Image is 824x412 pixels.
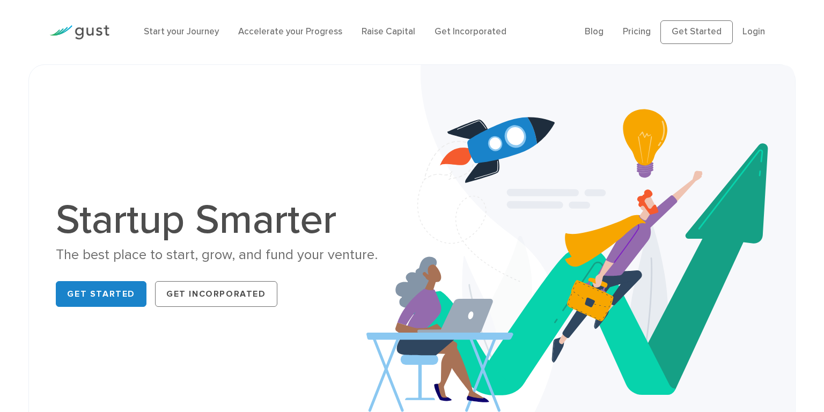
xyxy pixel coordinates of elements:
[238,26,342,37] a: Accelerate your Progress
[155,281,277,307] a: Get Incorporated
[56,246,404,264] div: The best place to start, grow, and fund your venture.
[435,26,506,37] a: Get Incorporated
[56,200,404,240] h1: Startup Smarter
[144,26,219,37] a: Start your Journey
[660,20,733,44] a: Get Started
[49,25,109,40] img: Gust Logo
[742,26,765,37] a: Login
[623,26,651,37] a: Pricing
[585,26,604,37] a: Blog
[362,26,415,37] a: Raise Capital
[56,281,146,307] a: Get Started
